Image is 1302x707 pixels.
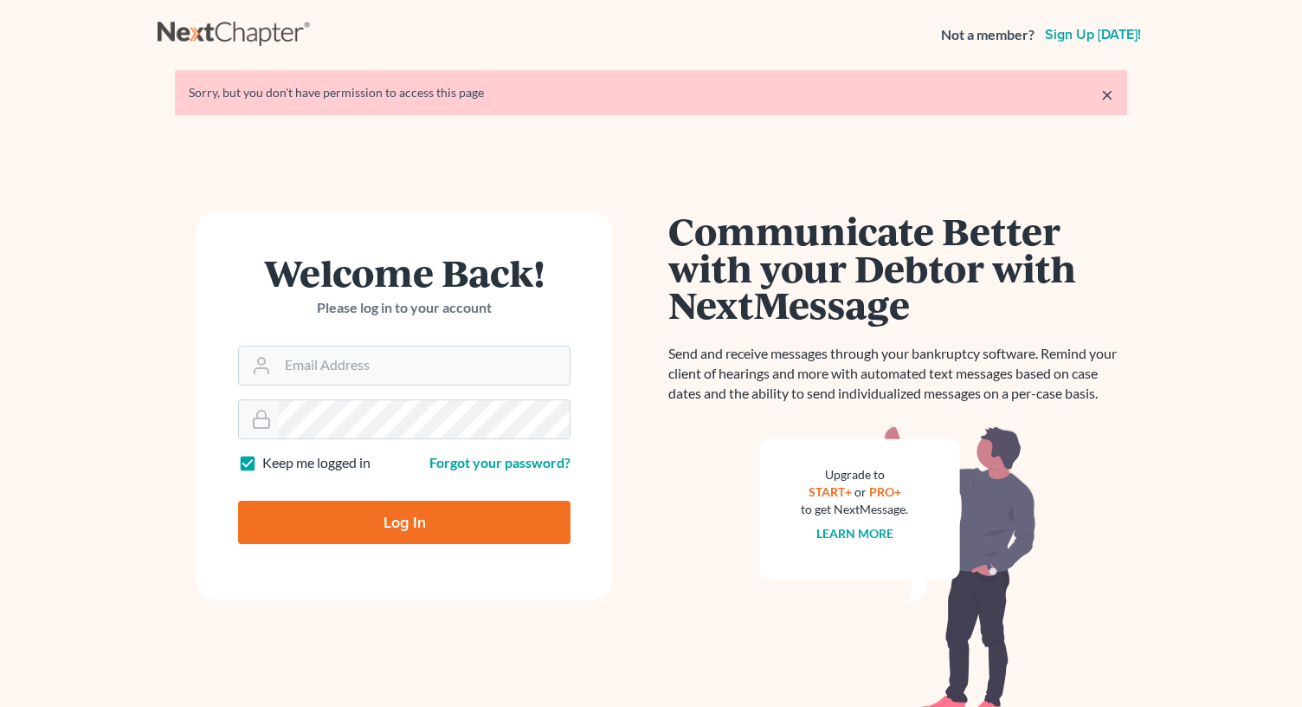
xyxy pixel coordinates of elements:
span: or [854,484,867,499]
label: Keep me logged in [262,453,371,473]
p: Send and receive messages through your bankruptcy software. Remind your client of hearings and mo... [668,344,1127,404]
input: Log In [238,501,570,544]
h1: Welcome Back! [238,254,570,291]
div: Upgrade to [801,466,908,483]
div: Sorry, but you don't have permission to access this page [189,84,1113,101]
a: Forgot your password? [429,454,570,470]
p: Please log in to your account [238,298,570,318]
a: PRO+ [869,484,901,499]
a: Learn more [816,526,893,541]
strong: Not a member? [941,25,1035,45]
a: START+ [809,484,852,499]
h1: Communicate Better with your Debtor with NextMessage [668,212,1127,323]
a: Sign up [DATE]! [1041,28,1144,42]
a: × [1101,84,1113,105]
div: to get NextMessage. [801,501,908,518]
input: Email Address [278,347,570,385]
